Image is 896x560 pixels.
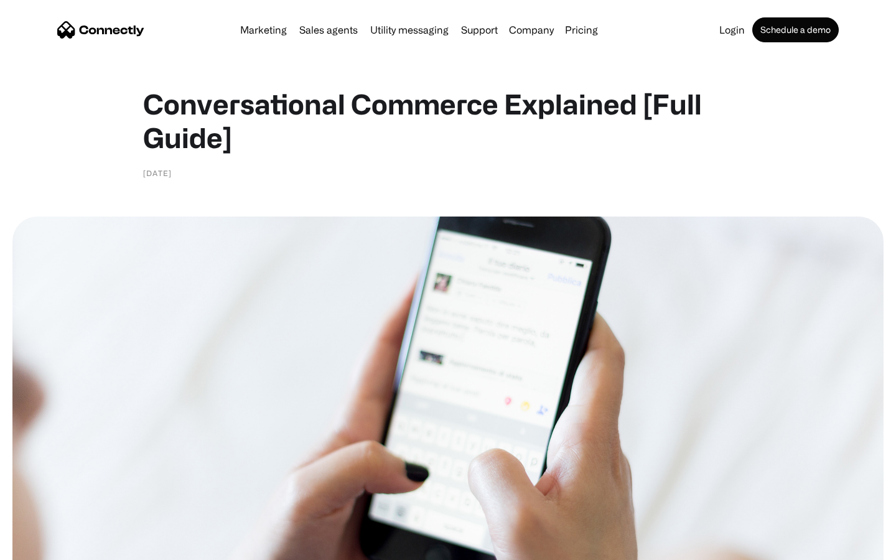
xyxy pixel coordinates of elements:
div: Company [509,21,554,39]
aside: Language selected: English [12,538,75,556]
div: [DATE] [143,167,172,179]
a: Schedule a demo [752,17,839,42]
a: Utility messaging [365,25,454,35]
ul: Language list [25,538,75,556]
a: Sales agents [294,25,363,35]
a: Marketing [235,25,292,35]
a: Support [456,25,503,35]
a: Login [714,25,750,35]
h1: Conversational Commerce Explained [Full Guide] [143,87,753,154]
a: Pricing [560,25,603,35]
